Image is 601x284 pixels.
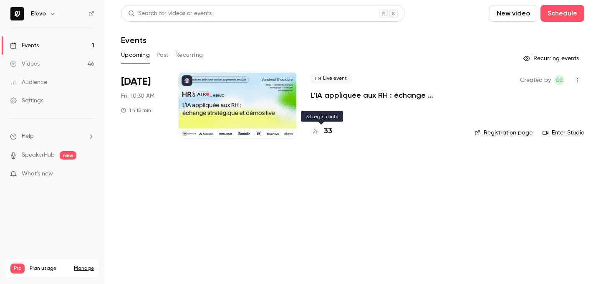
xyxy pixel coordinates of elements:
[540,5,584,22] button: Schedule
[175,48,203,62] button: Recurring
[121,92,154,100] span: Fri, 10:30 AM
[121,75,151,89] span: [DATE]
[74,265,94,272] a: Manage
[30,265,69,272] span: Plan usage
[121,72,165,139] div: Oct 17 Fri, 10:30 AM (Europe/Paris)
[490,5,537,22] button: New video
[84,170,94,178] iframe: Noticeable Trigger
[10,96,43,105] div: Settings
[22,170,53,178] span: What's new
[121,107,151,114] div: 1 h 15 min
[31,10,46,18] h6: Elevo
[157,48,169,62] button: Past
[520,75,551,85] span: Created by
[10,60,40,68] div: Videos
[10,78,47,86] div: Audience
[520,52,584,65] button: Recurring events
[121,48,150,62] button: Upcoming
[22,151,55,160] a: SpeakerHub
[554,75,564,85] span: Clara Courtillier
[475,129,533,137] a: Registration page
[311,74,352,84] span: Live event
[311,126,332,137] a: 33
[128,9,212,18] div: Search for videos or events
[60,151,76,160] span: new
[10,7,24,20] img: Elevo
[311,90,461,100] a: L'IA appliquée aux RH : échange stratégique et démos live.
[324,126,332,137] h4: 33
[22,132,34,141] span: Help
[556,75,563,85] span: CC
[10,264,25,274] span: Pro
[543,129,584,137] a: Enter Studio
[10,41,39,50] div: Events
[121,35,146,45] h1: Events
[10,132,94,141] li: help-dropdown-opener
